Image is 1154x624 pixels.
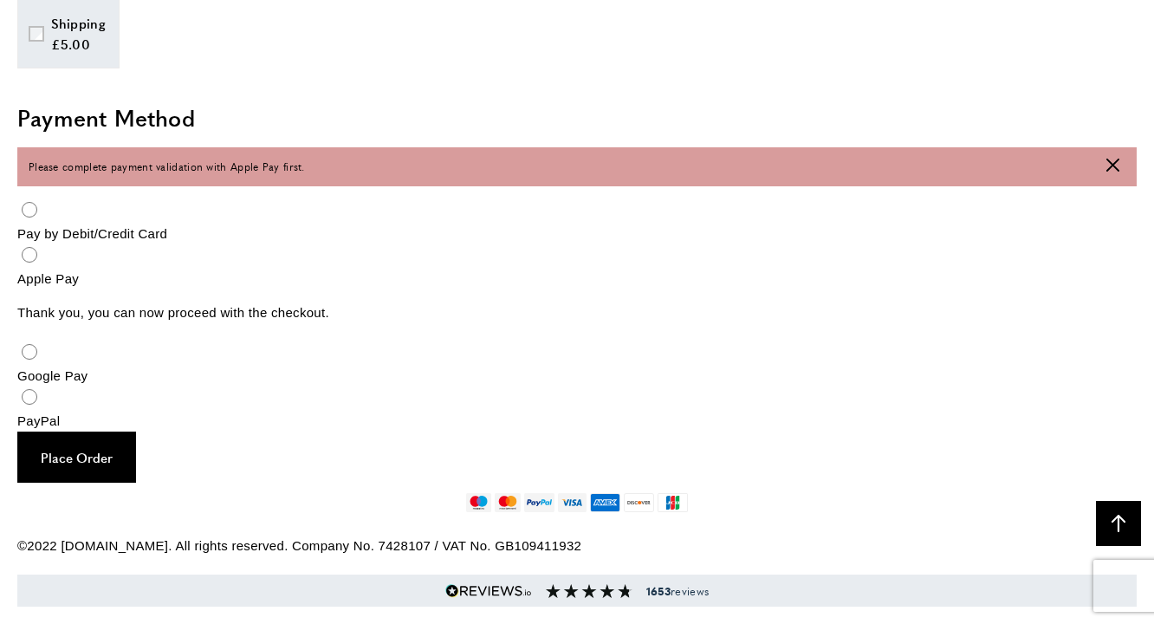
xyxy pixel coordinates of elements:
div: Pay by Debit/Credit Card [17,224,1137,244]
img: paypal [524,493,554,512]
img: american-express [590,493,620,512]
span: ©2022 [DOMAIN_NAME]. All rights reserved. Company No. 7428107 / VAT No. GB109411932 [17,538,581,553]
button: Place Order [17,432,136,483]
div: PayPal [17,411,1137,432]
div: £5.00 [51,34,106,55]
img: mastercard [495,493,520,512]
img: visa [558,493,587,512]
div: Apple Pay [17,269,1137,289]
img: maestro [466,493,491,512]
img: Reviews.io 5 stars [445,584,532,598]
div: Shipping [51,13,106,34]
div: Google Pay [17,366,1137,387]
p: Thank you, you can now proceed with the checkout. [17,302,1137,323]
img: Reviews section [546,584,632,598]
img: jcb [658,493,688,512]
span: Please complete payment validation with Apple Pay first. [29,159,305,175]
span: reviews [646,584,709,598]
strong: 1653 [646,583,671,599]
h2: Payment Method [17,102,1137,133]
img: discover [624,493,654,512]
